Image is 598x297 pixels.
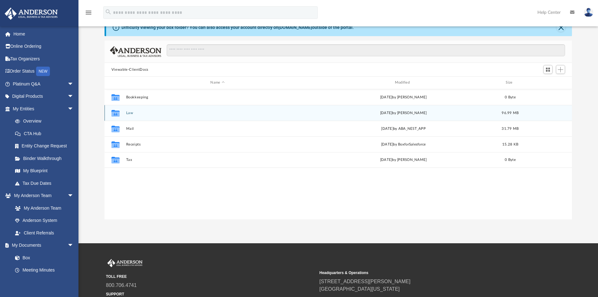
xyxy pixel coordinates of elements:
span: 0 Byte [505,95,516,99]
button: Mail [126,127,309,131]
a: Digital Productsarrow_drop_down [4,90,83,103]
span: 96.99 MB [502,111,519,114]
div: grid [105,89,572,219]
small: SUPPORT [106,291,315,297]
a: Entity Change Request [9,140,83,152]
div: NEW [36,67,50,76]
span: arrow_drop_down [67,78,80,91]
a: Meeting Minutes [9,264,80,277]
span: arrow_drop_down [67,90,80,103]
span: 0 Byte [505,158,516,162]
span: arrow_drop_down [67,102,80,115]
div: [DATE] by [PERSON_NAME] [312,94,495,100]
span: 15.28 KB [502,142,518,146]
div: Difficulty viewing your box folder? You can also access your account directly on outside of the p... [121,24,354,31]
a: My Documentsarrow_drop_down [4,239,80,252]
a: Box [9,251,77,264]
a: Tax Due Dates [9,177,83,190]
div: id [525,80,569,85]
small: TOLL FREE [106,274,315,279]
a: Tax Organizers [4,52,83,65]
a: Platinum Q&Aarrow_drop_down [4,78,83,90]
a: My Anderson Teamarrow_drop_down [4,190,80,202]
input: Search files and folders [167,44,565,56]
a: Client Referrals [9,227,80,239]
a: Binder Walkthrough [9,152,83,165]
button: Law [126,111,309,115]
a: My Entitiesarrow_drop_down [4,102,83,115]
img: Anderson Advisors Platinum Portal [106,259,144,267]
a: 800.706.4741 [106,283,137,288]
div: id [107,80,123,85]
div: Modified [312,80,495,85]
a: My Blueprint [9,165,80,177]
div: Size [498,80,523,85]
a: My Anderson Team [9,202,77,214]
a: [STREET_ADDRESS][PERSON_NAME] [320,279,411,284]
span: arrow_drop_down [67,190,80,202]
i: menu [85,9,92,16]
a: CTA Hub [9,127,83,140]
a: Home [4,28,83,40]
img: Anderson Advisors Platinum Portal [3,8,60,20]
a: [DOMAIN_NAME] [278,25,312,30]
img: User Pic [584,8,593,17]
div: [DATE] by [PERSON_NAME] [312,157,495,163]
button: Close [557,23,565,32]
button: Viewable-ClientDocs [111,67,148,73]
div: [DATE] by ABA_NEST_APP [312,126,495,131]
button: Tax [126,158,309,162]
span: 31.79 MB [502,127,519,130]
button: Bookkeeping [126,95,309,99]
a: Online Ordering [4,40,83,53]
button: Receipts [126,142,309,146]
a: Anderson System [9,214,80,227]
button: Add [556,65,565,74]
a: menu [85,12,92,16]
small: Headquarters & Operations [320,270,529,276]
div: [DATE] by [PERSON_NAME] [312,110,495,116]
a: [GEOGRAPHIC_DATA][US_STATE] [320,286,400,292]
button: Switch to Grid View [543,65,553,74]
a: Order StatusNEW [4,65,83,78]
i: search [105,8,112,15]
a: Overview [9,115,83,128]
div: [DATE] by BoxforSalesforce [312,141,495,147]
div: Name [126,80,309,85]
span: arrow_drop_down [67,239,80,252]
